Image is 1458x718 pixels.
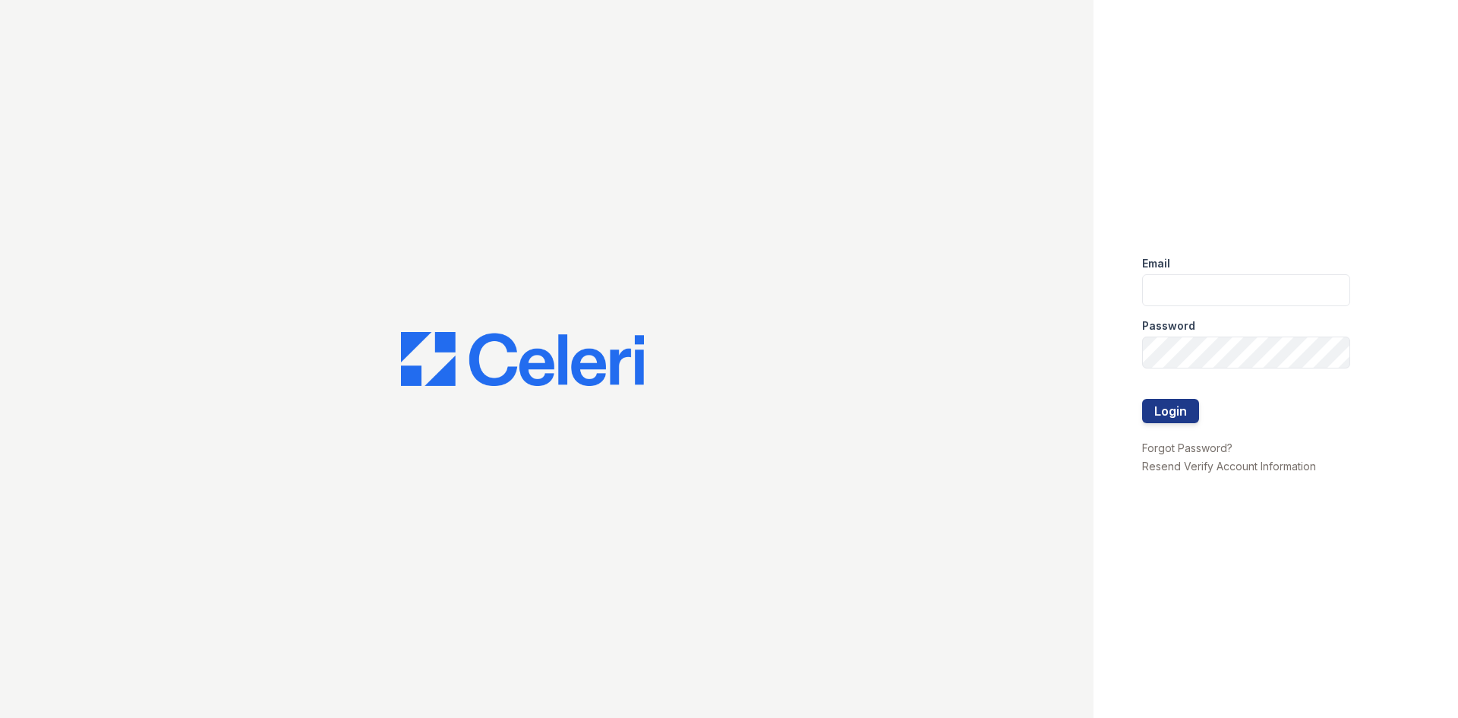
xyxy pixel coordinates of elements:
[1142,399,1199,423] button: Login
[1142,441,1232,454] a: Forgot Password?
[1142,256,1170,271] label: Email
[1142,318,1195,334] label: Password
[401,332,644,387] img: CE_Logo_Blue-a8612792a0a2168367f1c8372b55b34899dd931a85d93a1a3d3e32e68fde9ad4.png
[1142,460,1316,473] a: Resend Verify Account Information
